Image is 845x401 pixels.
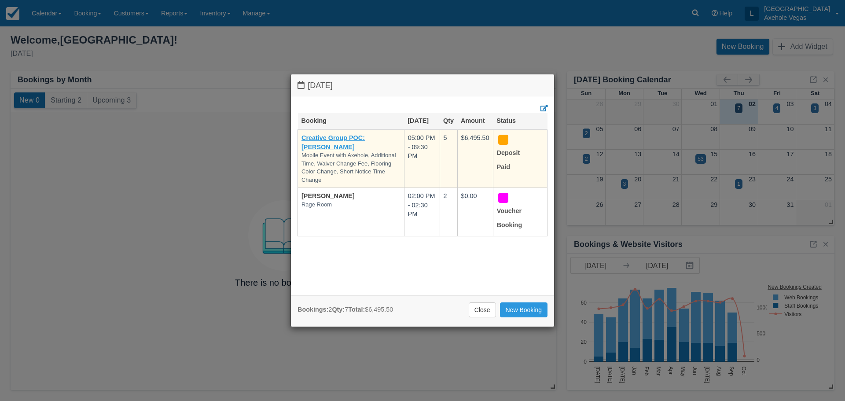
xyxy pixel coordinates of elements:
[440,188,457,236] td: 2
[443,117,454,124] a: Qty
[298,81,547,90] h4: [DATE]
[461,117,485,124] a: Amount
[298,305,393,314] div: 2 7 $6,495.50
[457,129,493,188] td: $6,495.50
[497,133,536,174] div: Deposit Paid
[496,117,516,124] a: Status
[301,192,355,199] a: [PERSON_NAME]
[348,306,365,313] strong: Total:
[500,302,548,317] a: New Booking
[301,117,327,124] a: Booking
[408,117,429,124] a: [DATE]
[298,306,328,313] strong: Bookings:
[301,201,400,209] em: Rage Room
[404,188,440,236] td: 02:00 PM - 02:30 PM
[440,129,457,188] td: 5
[301,134,365,151] a: Creative Group POC: [PERSON_NAME]
[404,129,440,188] td: 05:00 PM - 09:30 PM
[457,188,493,236] td: $0.00
[469,302,496,317] a: Close
[301,151,400,184] em: Mobile Event with Axehole, Additional Time, Waiver Change Fee, Flooring Color Change, Short Notic...
[332,306,345,313] strong: Qty:
[497,191,536,232] div: Voucher Booking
